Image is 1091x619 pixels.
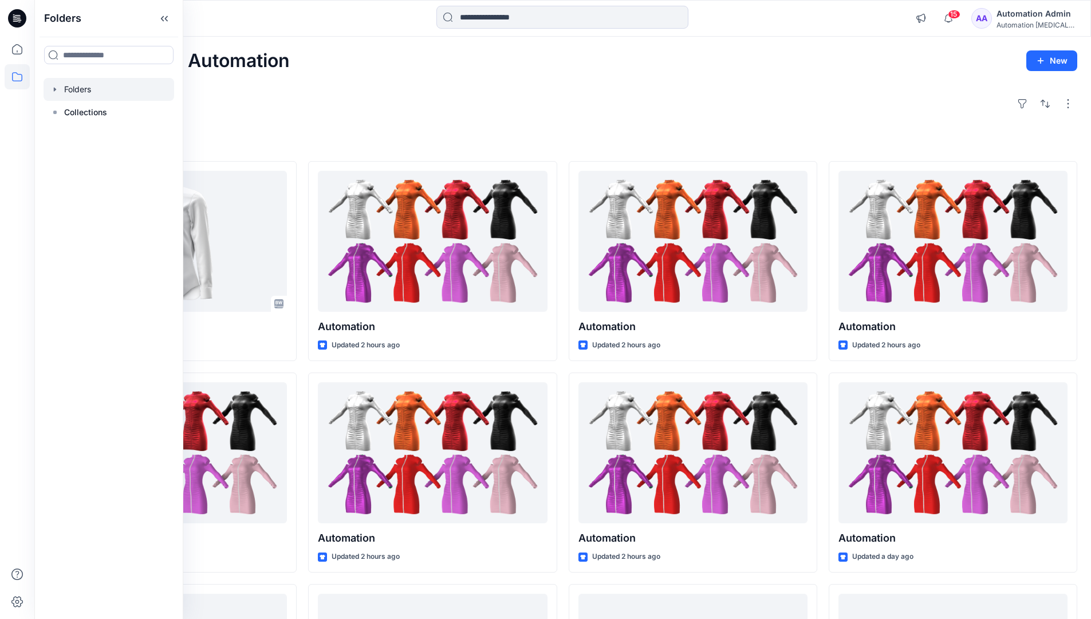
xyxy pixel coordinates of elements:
p: Updated 2 hours ago [852,339,920,351]
button: New [1026,50,1077,71]
a: Automation [838,171,1068,312]
div: Automation Admin [997,7,1077,21]
a: Automation [318,382,547,524]
p: Automation [578,319,808,335]
p: Automation [578,530,808,546]
p: Updated 2 hours ago [592,339,660,351]
a: Automation [578,382,808,524]
p: Collections [64,105,107,119]
p: Updated a day ago [852,551,913,563]
div: AA [971,8,992,29]
p: Updated 2 hours ago [332,339,400,351]
p: Updated 2 hours ago [592,551,660,563]
p: Automation [838,319,1068,335]
div: Automation [MEDICAL_DATA]... [997,21,1077,29]
p: Automation [318,319,547,335]
a: Automation [318,171,547,312]
p: Automation [838,530,1068,546]
a: Automation [578,171,808,312]
p: Automation [318,530,547,546]
span: 15 [948,10,960,19]
a: Automation [838,382,1068,524]
h4: Styles [48,136,1077,150]
p: Updated 2 hours ago [332,551,400,563]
